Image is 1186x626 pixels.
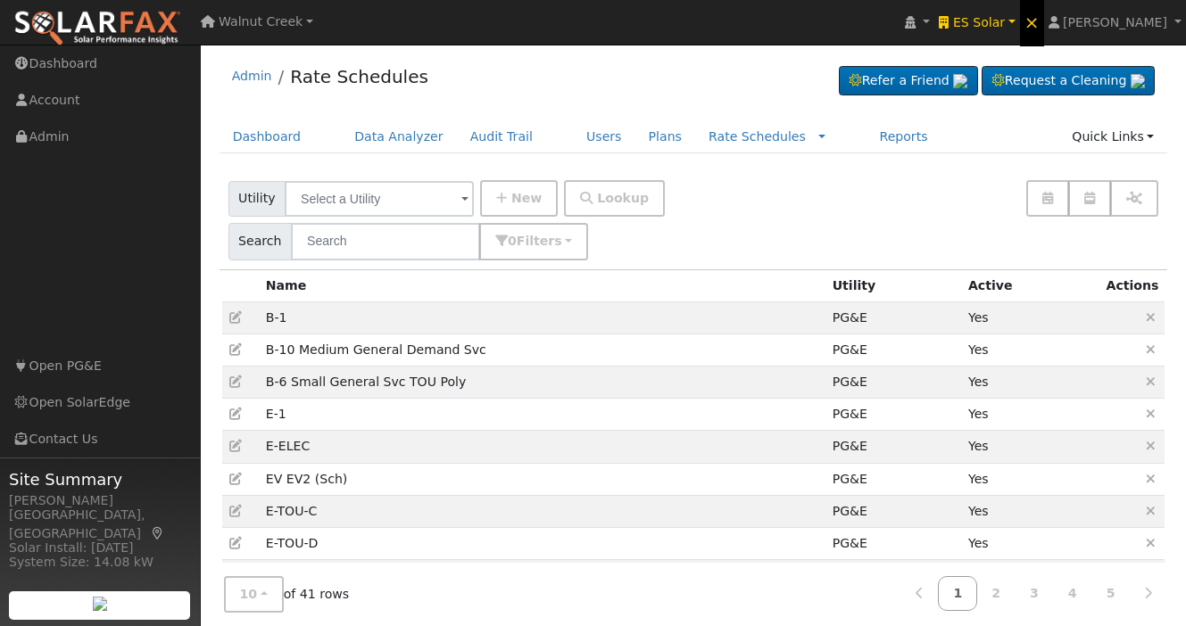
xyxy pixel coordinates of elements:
[938,576,977,611] a: 1
[285,181,474,217] input: Select a Utility
[1026,180,1069,217] button: Edit Seasons
[962,334,1100,366] td: Yes
[962,301,1100,334] td: Yes
[260,399,826,431] td: E-1
[1143,407,1159,421] a: Delete Rate Schedule
[290,66,428,87] a: Rate Schedules
[826,270,962,302] th: Utility
[573,120,635,153] a: Users
[228,439,245,453] a: Edit Rate Schedule (1)
[1024,12,1040,33] span: ×
[228,181,286,217] span: Utility
[1058,120,1167,153] a: Quick Links
[597,191,649,205] span: Lookup
[457,120,546,153] a: Audit Trail
[1143,536,1159,550] a: Delete Rate Schedule
[291,223,480,259] input: Search
[260,495,826,527] td: E-TOU-C
[93,597,107,611] img: retrieve
[517,234,562,248] span: Filter
[1143,375,1159,389] a: Delete Rate Schedule
[341,120,457,153] a: Data Analyzer
[962,560,1100,592] td: Yes
[962,270,1100,302] th: Active
[1053,576,1092,611] a: 4
[1143,504,1159,518] a: Delete Rate Schedule
[228,342,245,357] a: Edit Rate Schedule (65)
[9,467,191,491] span: Site Summary
[826,495,962,527] td: Pacific Gas & Electric
[1143,342,1159,357] a: Delete Rate Schedule
[826,527,962,559] td: Pacific Gas & Electric
[554,234,561,248] span: s
[9,553,191,572] div: System Size: 14.08 kW
[260,431,826,463] td: E-ELEC
[1091,576,1131,611] a: 5
[1131,74,1145,88] img: retrieve
[953,15,1005,29] span: ES Solar
[240,587,258,601] span: 10
[150,526,166,540] a: Map
[635,120,695,153] a: Plans
[228,310,245,325] a: Edit Rate Schedule (11)
[228,504,245,518] a: Edit Rate Schedule (7)
[953,74,967,88] img: retrieve
[1068,180,1111,217] button: Edit Period names
[962,399,1100,431] td: Yes
[839,66,978,96] a: Refer a Friend
[224,576,350,613] div: of 41 rows
[1143,310,1159,325] a: Delete Rate Schedule
[709,129,806,144] a: Rate Schedules
[511,191,542,205] span: New
[260,334,826,366] td: B-10 Medium General Demand Service (Primary Voltage)
[976,576,1016,611] a: 2
[479,223,588,259] button: 0Filters
[1143,472,1159,486] a: Delete Rate Schedule
[13,10,181,47] img: SolarFax
[826,301,962,334] td: Pacific Gas & Electric
[9,539,191,557] div: Solar Install: [DATE]
[1110,180,1158,217] button: Assign Aliases
[220,120,315,153] a: Dashboard
[260,301,826,334] td: B-1
[826,399,962,431] td: Pacific Gas & Electric
[228,375,245,389] a: Edit Rate Schedule (68)
[962,463,1100,495] td: Yes
[962,527,1100,559] td: Yes
[232,69,272,83] a: Admin
[228,223,292,259] span: Search
[1015,576,1054,611] a: 3
[228,472,245,486] a: Edit Rate Schedule (14)
[866,120,941,153] a: Reports
[826,463,962,495] td: Pacific Gas & Electric
[9,491,191,510] div: [PERSON_NAME]
[826,367,962,399] td: Pacific Gas & Electric
[962,431,1100,463] td: Yes
[260,270,826,302] th: Name
[1143,439,1159,453] a: Delete Rate Schedule
[228,536,245,550] a: Edit Rate Schedule (4)
[982,66,1155,96] a: Request a Cleaning
[1063,15,1167,29] span: [PERSON_NAME]
[1100,270,1165,302] th: Actions
[480,180,558,217] button: New
[826,431,962,463] td: Pacific Gas & Electric
[9,506,191,543] div: [GEOGRAPHIC_DATA], [GEOGRAPHIC_DATA]
[826,560,962,592] td: Pacific Gas & Electric
[260,527,826,559] td: E-TOU-D
[228,407,245,421] a: Edit Rate Schedule (10)
[224,576,284,613] button: 10
[962,367,1100,399] td: Yes
[260,560,826,592] td: E-TOU Option B - Residential Time of Use Service (All Baseline Regions)
[564,180,665,217] button: Lookup
[260,463,826,495] td: Electric Vehicle EV2 (Sch)
[826,334,962,366] td: Pacific Gas & Electric
[962,495,1100,527] td: Yes
[219,14,303,29] span: Walnut Creek
[260,367,826,399] td: B-6 Small General Service TOU Poly Phase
